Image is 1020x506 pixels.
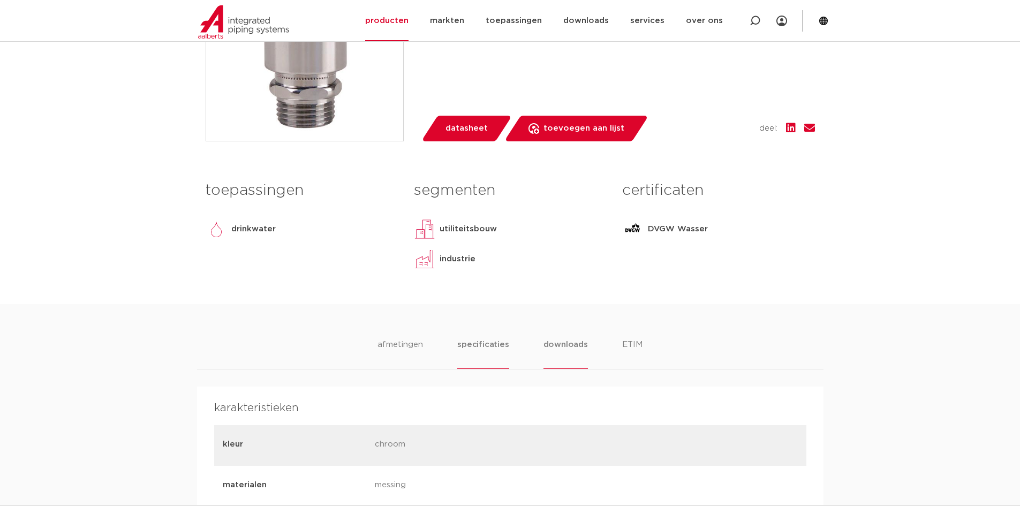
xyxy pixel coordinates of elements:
p: kleur [223,438,367,451]
div: my IPS [776,9,787,33]
span: datasheet [445,120,488,137]
p: DVGW Wasser [648,223,708,236]
img: DVGW Wasser [622,218,644,240]
p: chroom [375,438,519,453]
h3: certificaten [622,180,814,201]
p: messing [375,479,519,494]
h4: karakteristieken [214,399,806,417]
img: drinkwater [206,218,227,240]
li: downloads [543,338,588,369]
img: utiliteitsbouw [414,218,435,240]
li: ETIM [622,338,643,369]
p: materialen [223,479,367,492]
p: drinkwater [231,223,276,236]
h3: toepassingen [206,180,398,201]
span: deel: [759,122,777,135]
p: industrie [440,253,475,266]
p: utiliteitsbouw [440,223,497,236]
h3: segmenten [414,180,606,201]
a: datasheet [421,116,512,141]
li: afmetingen [377,338,423,369]
li: specificaties [457,338,509,369]
img: industrie [414,248,435,270]
span: toevoegen aan lijst [543,120,624,137]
